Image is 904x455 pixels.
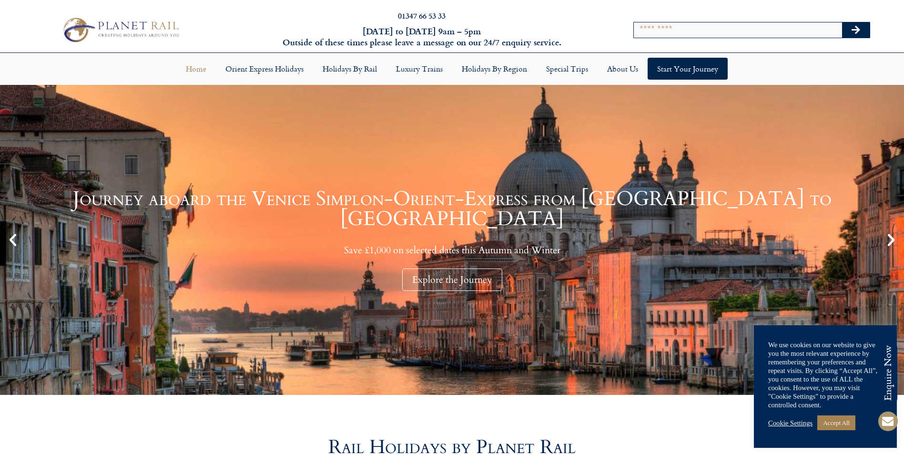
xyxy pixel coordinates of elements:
nav: Menu [5,58,899,80]
a: 01347 66 53 33 [398,10,446,21]
h6: [DATE] to [DATE] 9am – 5pm Outside of these times please leave a message on our 24/7 enquiry serv... [244,26,600,48]
a: Holidays by Rail [313,58,386,80]
div: Next slide [883,232,899,248]
button: Search [842,22,870,38]
h1: Journey aboard the Venice Simplon-Orient-Express from [GEOGRAPHIC_DATA] to [GEOGRAPHIC_DATA] [24,189,880,229]
a: Cookie Settings [768,419,813,427]
a: Accept All [817,415,855,430]
div: Explore the Journey [402,269,502,291]
img: Planet Rail Train Holidays Logo [58,15,183,45]
a: Holidays by Region [452,58,537,80]
a: Start your Journey [648,58,728,80]
div: Previous slide [5,232,21,248]
p: Save £1,000 on selected dates this Autumn and Winter [24,244,880,256]
a: Orient Express Holidays [216,58,313,80]
div: We use cookies on our website to give you the most relevant experience by remembering your prefer... [768,341,883,409]
a: Special Trips [537,58,598,80]
a: Luxury Trains [386,58,452,80]
a: Home [176,58,216,80]
a: About Us [598,58,648,80]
